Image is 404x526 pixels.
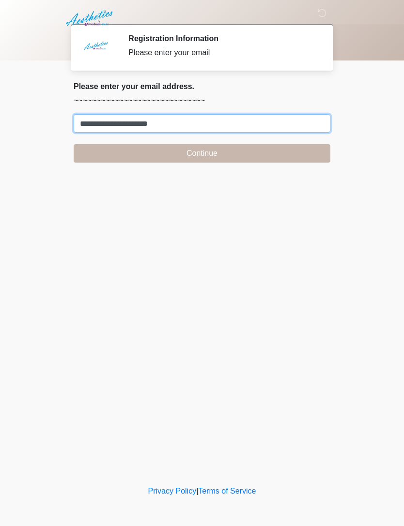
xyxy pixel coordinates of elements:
a: Privacy Policy [148,487,197,495]
a: Terms of Service [198,487,256,495]
div: Please enter your email [128,47,316,59]
h2: Registration Information [128,34,316,43]
img: Agent Avatar [81,34,110,63]
a: | [196,487,198,495]
img: Aesthetics by Emediate Cure Logo [64,7,117,30]
button: Continue [74,144,330,163]
h2: Please enter your email address. [74,82,330,91]
p: ~~~~~~~~~~~~~~~~~~~~~~~~~~~~~ [74,95,330,106]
